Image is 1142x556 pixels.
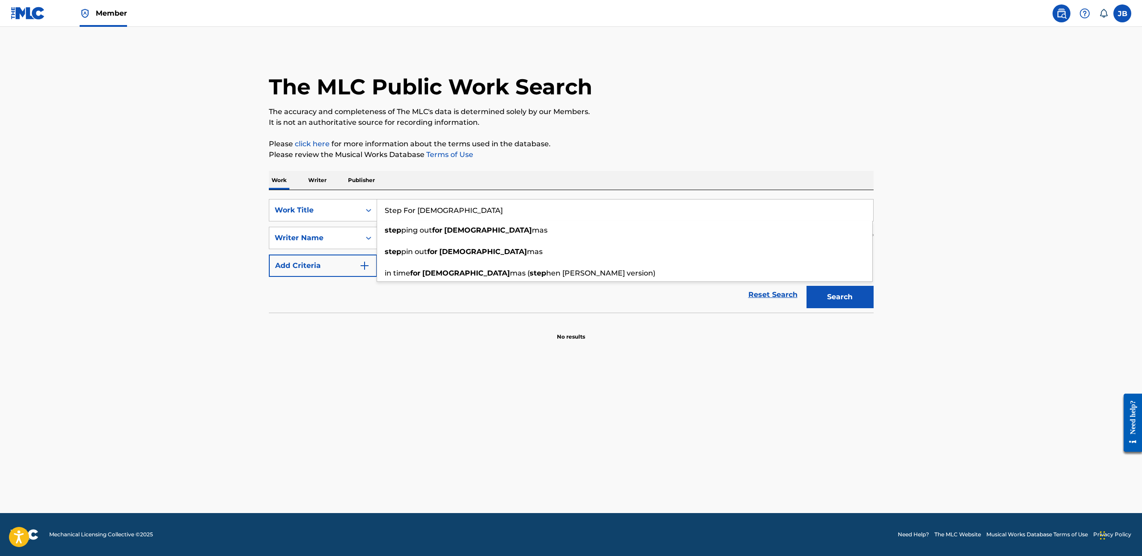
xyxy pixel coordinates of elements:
strong: for [410,269,420,277]
div: Notifications [1099,9,1108,18]
p: No results [557,322,585,341]
div: Work Title [275,205,355,216]
a: Need Help? [898,531,929,539]
strong: step [385,226,401,234]
div: Help [1076,4,1094,22]
h1: The MLC Public Work Search [269,73,592,100]
img: 9d2ae6d4665cec9f34b9.svg [359,260,370,271]
strong: for [432,226,442,234]
p: Work [269,171,289,190]
a: Musical Works Database Terms of Use [986,531,1088,539]
span: mas [527,247,543,256]
p: The accuracy and completeness of The MLC's data is determined solely by our Members. [269,106,874,117]
span: in time [385,269,410,277]
span: mas [532,226,548,234]
p: It is not an authoritative source for recording information. [269,117,874,128]
img: logo [11,529,38,540]
form: Search Form [269,199,874,313]
img: Top Rightsholder [80,8,90,19]
span: mas ( [510,269,530,277]
span: Member [96,8,127,18]
button: Add Criteria [269,255,377,277]
span: ping out [401,226,432,234]
img: search [1056,8,1067,19]
strong: [DEMOGRAPHIC_DATA] [439,247,527,256]
strong: step [385,247,401,256]
strong: for [427,247,437,256]
p: Writer [306,171,329,190]
a: Reset Search [744,285,802,305]
strong: [DEMOGRAPHIC_DATA] [444,226,532,234]
a: click here [295,140,330,148]
p: Publisher [345,171,378,190]
span: Mechanical Licensing Collective © 2025 [49,531,153,539]
a: Terms of Use [425,150,473,159]
span: pin out [401,247,427,256]
strong: step [530,269,546,277]
iframe: Chat Widget [1097,513,1142,556]
img: help [1079,8,1090,19]
div: Drag [1100,522,1105,549]
a: The MLC Website [934,531,981,539]
strong: [DEMOGRAPHIC_DATA] [422,269,510,277]
a: Privacy Policy [1093,531,1131,539]
img: MLC Logo [11,7,45,20]
button: Search [807,286,874,308]
p: Please for more information about the terms used in the database. [269,139,874,149]
span: hen [PERSON_NAME] version) [546,269,655,277]
p: Please review the Musical Works Database [269,149,874,160]
div: Writer Name [275,233,355,243]
div: User Menu [1113,4,1131,22]
a: Public Search [1053,4,1070,22]
iframe: Resource Center [1117,387,1142,459]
